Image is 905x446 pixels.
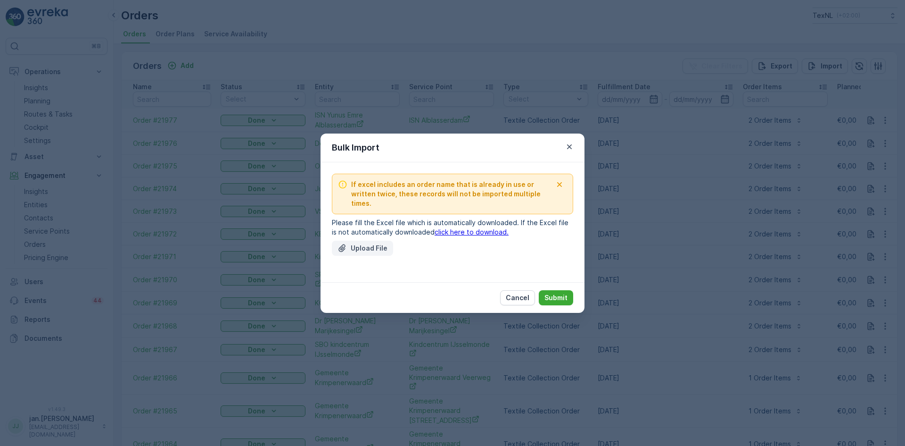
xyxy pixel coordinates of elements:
[351,244,387,253] p: Upload File
[539,290,573,305] button: Submit
[332,141,379,154] p: Bulk Import
[500,290,535,305] button: Cancel
[435,228,509,236] a: click here to download.
[351,180,552,208] span: If excel includes an order name that is already in use or written twice, these records will not b...
[332,218,573,237] p: Please fill the Excel file which is automatically downloaded. If the Excel file is not automatica...
[544,293,568,303] p: Submit
[506,293,529,303] p: Cancel
[332,241,393,256] button: Upload File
